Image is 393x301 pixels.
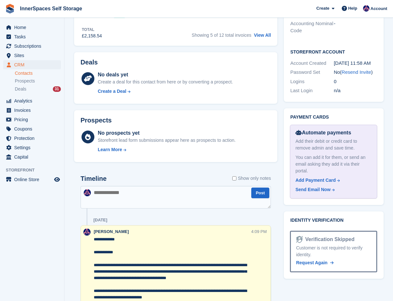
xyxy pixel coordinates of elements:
span: Storefront [6,167,64,173]
span: Prospects [15,78,35,84]
img: Dominic Hampson [363,5,369,12]
h2: Timeline [81,175,107,182]
span: Showing 5 of 12 total invoices [192,33,251,38]
div: [DATE] 11:58 AM [334,60,377,67]
img: Dominic Hampson [83,228,91,236]
span: Help [348,5,357,12]
div: Storefront lead form submissions appear here as prospects to action. [98,137,235,144]
div: - [334,20,377,34]
div: Account Created [290,60,334,67]
span: Capital [14,152,53,161]
img: Dominic Hampson [84,189,91,196]
div: Password Set [290,69,334,76]
div: Create a Deal [98,88,126,95]
a: Request Again [296,259,333,266]
img: Identity Verification Ready [296,236,302,243]
div: Verification Skipped [303,236,355,243]
a: Prospects [15,78,61,84]
span: Pricing [14,115,53,124]
a: menu [3,23,61,32]
div: £2,158.54 [82,33,102,39]
h2: Identity verification [290,218,377,223]
a: menu [3,152,61,161]
a: Add Payment Card [295,177,369,184]
a: View All [254,33,271,38]
a: menu [3,115,61,124]
h2: Deals [81,59,98,66]
a: menu [3,96,61,105]
h2: Prospects [81,117,112,124]
span: Request Again [296,260,328,265]
div: Create a deal for this contact from here or by converting a prospect. [98,79,233,85]
div: No deals yet [98,71,233,79]
a: InnerSpaces Self Storage [17,3,85,14]
div: Last Login [290,87,334,94]
span: Analytics [14,96,53,105]
div: 31 [53,86,61,92]
div: Total [82,27,102,33]
a: menu [3,124,61,133]
input: Show only notes [232,175,236,182]
div: 0 [334,78,377,85]
div: You can add it for them, or send an email asking they add it via their portal. [295,154,372,174]
div: No prospects yet [98,129,235,137]
span: Sites [14,51,53,60]
span: Protection [14,134,53,143]
div: 4:09 PM [251,228,267,235]
span: Create [316,5,329,12]
a: Preview store [53,176,61,183]
div: No [334,69,377,76]
span: Account [370,5,387,12]
span: Coupons [14,124,53,133]
div: Automate payments [295,129,372,137]
span: Settings [14,143,53,152]
a: menu [3,106,61,115]
button: Post [251,188,269,198]
div: Add their debit or credit card to remove admin and save time. [295,138,372,151]
span: Deals [15,86,26,92]
span: ( ) [340,69,373,75]
a: Learn More [98,146,235,153]
a: Resend Invite [341,69,371,75]
a: menu [3,175,61,184]
h2: Storefront Account [290,48,377,55]
a: Deals 31 [15,86,61,92]
a: Create a Deal [98,88,233,95]
span: Tasks [14,32,53,41]
span: [PERSON_NAME] [94,229,129,234]
span: Online Store [14,175,53,184]
div: Logins [290,78,334,85]
span: CRM [14,60,53,69]
a: menu [3,60,61,69]
label: Show only notes [232,175,271,182]
div: n/a [334,87,377,94]
a: menu [3,42,61,51]
span: Subscriptions [14,42,53,51]
h2: Payment cards [290,115,377,120]
span: Home [14,23,53,32]
div: Send Email Now [295,186,331,193]
div: Learn More [98,146,122,153]
a: menu [3,134,61,143]
span: Invoices [14,106,53,115]
div: Accounting Nominal Code [290,20,334,34]
img: stora-icon-8386f47178a22dfd0bd8f6a31ec36ba5ce8667c1dd55bd0f319d3a0aa187defe.svg [5,4,15,14]
a: menu [3,51,61,60]
a: menu [3,32,61,41]
a: Contacts [15,70,61,76]
div: Add Payment Card [295,177,336,184]
div: Customer is not required to verify identity. [296,245,371,258]
a: menu [3,143,61,152]
div: [DATE] [93,218,107,223]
